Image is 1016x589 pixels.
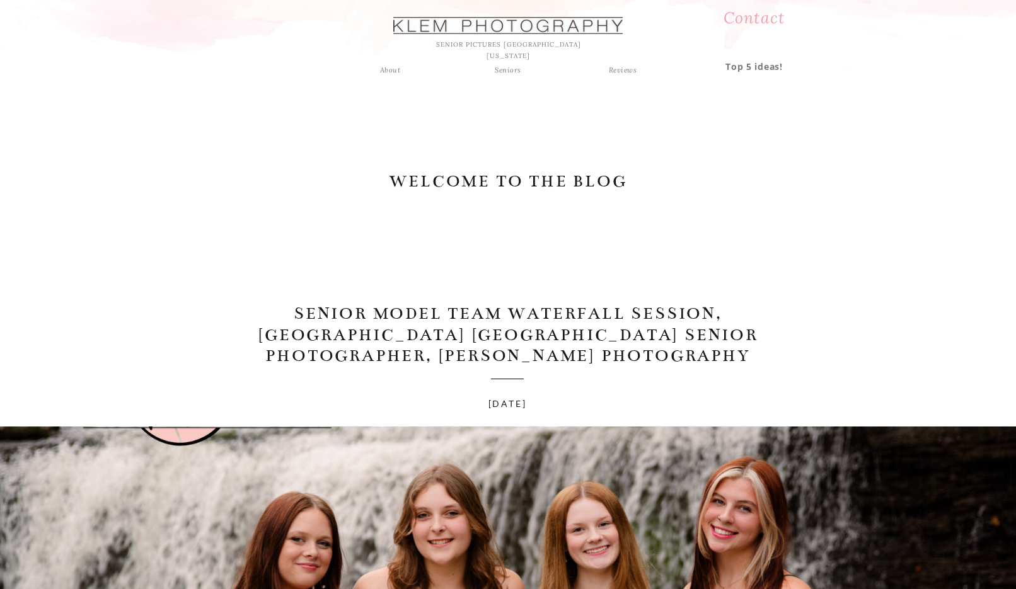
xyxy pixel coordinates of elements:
h1: Senior Model Team Waterfall Session, [GEOGRAPHIC_DATA] [GEOGRAPHIC_DATA] Senior Photographer, [PE... [224,303,792,367]
a: WELCOME TO THE BLOG [388,171,628,195]
a: Contact [706,4,802,34]
a: Seniors [485,64,531,76]
h1: SENIOR PICTURES [GEOGRAPHIC_DATA] [US_STATE] [426,39,591,51]
h3: [DATE] [413,396,601,416]
a: Reviews [592,64,653,76]
a: About [374,64,407,76]
a: Top 5 ideas! [712,59,796,71]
